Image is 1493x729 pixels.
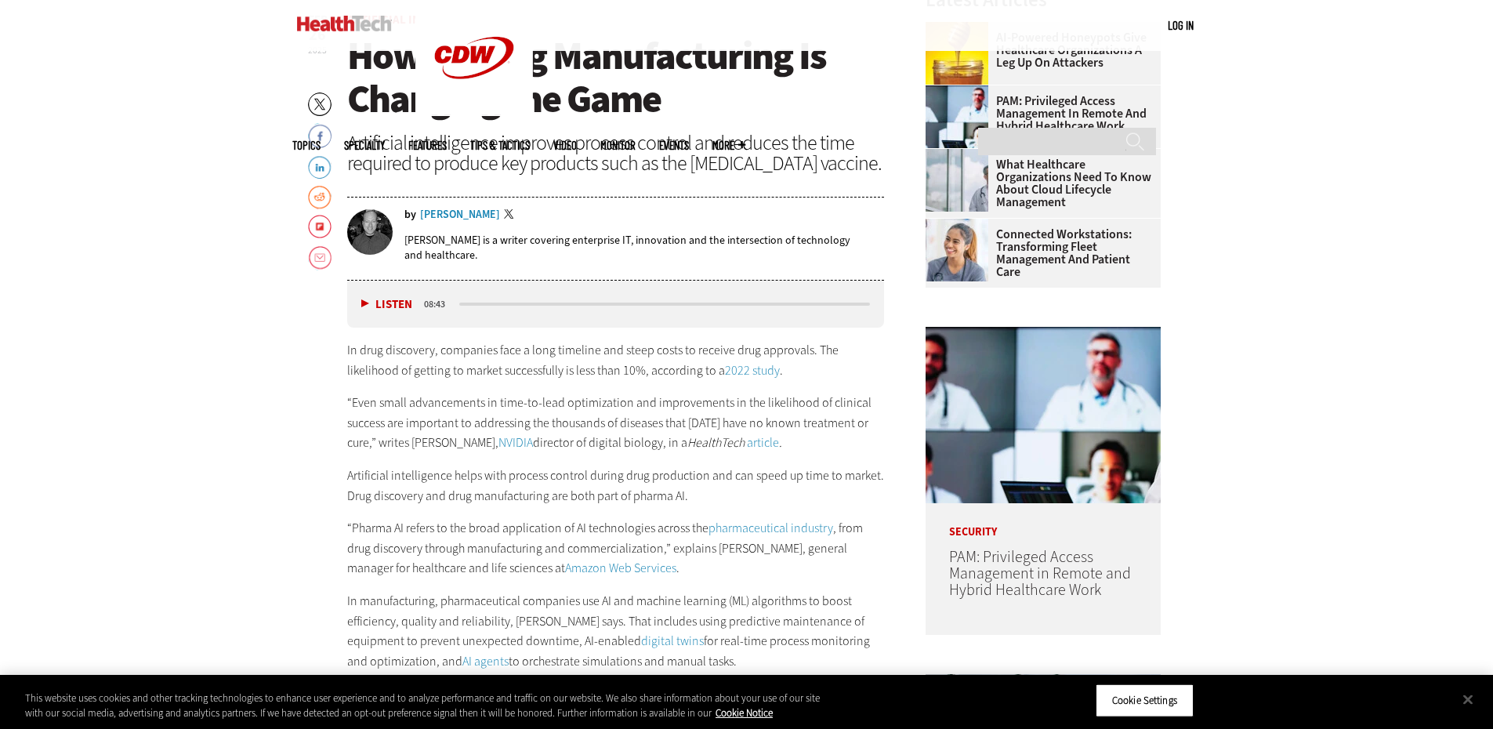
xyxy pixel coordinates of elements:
img: nurse smiling at patient [926,219,988,281]
a: AI agents [462,653,509,669]
p: “Even small advancements in time-to-lead optimization and improvements in the likelihood of clini... [347,393,885,453]
a: Twitter [504,209,518,222]
span: Topics [292,140,321,151]
p: In drug discovery, companies face a long timeline and steep costs to receive drug approvals. The ... [347,340,885,380]
a: nurse smiling at patient [926,219,996,231]
a: Amazon Web Services [565,560,676,576]
a: Features [408,140,447,151]
p: [PERSON_NAME] is a writer covering enterprise IT, innovation and the intersection of technology a... [404,233,885,263]
span: More [712,140,745,151]
a: pharmaceutical industry [708,520,833,536]
button: Listen [361,299,412,310]
a: More information about your privacy [716,706,773,720]
a: MonITor [600,140,636,151]
img: Brian Horowitz [347,209,393,255]
a: PAM: Privileged Access Management in Remote and Hybrid Healthcare Work [949,546,1131,600]
button: Cookie Settings [1096,684,1194,717]
img: doctor in front of clouds and reflective building [926,149,988,212]
p: In manufacturing, pharmaceutical companies use AI and machine learning (ML) algorithms to boost e... [347,591,885,671]
a: Log in [1168,18,1194,32]
p: Artificial intelligence helps with process control during drug production and can speed up time t... [347,466,885,506]
a: What Healthcare Organizations Need To Know About Cloud Lifecycle Management [926,158,1151,209]
img: remote call with care team [926,327,1161,503]
div: duration [422,297,457,311]
div: media player [347,281,885,328]
a: CDW [415,103,533,120]
img: Home [297,16,392,31]
p: Security [926,503,1161,538]
button: Close [1451,683,1485,717]
span: Specialty [344,140,385,151]
div: This website uses cookies and other tracking technologies to enhance user experience and to analy... [25,691,821,721]
div: Artificial intelligence improves process control and reduces the time required to produce key pro... [347,132,885,173]
a: Tips & Tactics [470,140,530,151]
a: Connected Workstations: Transforming Fleet Management and Patient Care [926,228,1151,278]
a: Events [659,140,689,151]
a: 2022 study [725,362,780,379]
em: HealthTech [687,434,745,451]
a: digital twins [641,633,704,649]
em: . [779,434,782,451]
p: “Pharma AI refers to the broad application of AI technologies across the , from drug discovery th... [347,518,885,578]
span: by [404,209,416,220]
a: doctor in front of clouds and reflective building [926,149,996,161]
a: NVIDIA [498,434,533,451]
a: Video [553,140,577,151]
a: [PERSON_NAME] [420,209,500,220]
a: article [747,434,779,451]
div: User menu [1168,17,1194,34]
